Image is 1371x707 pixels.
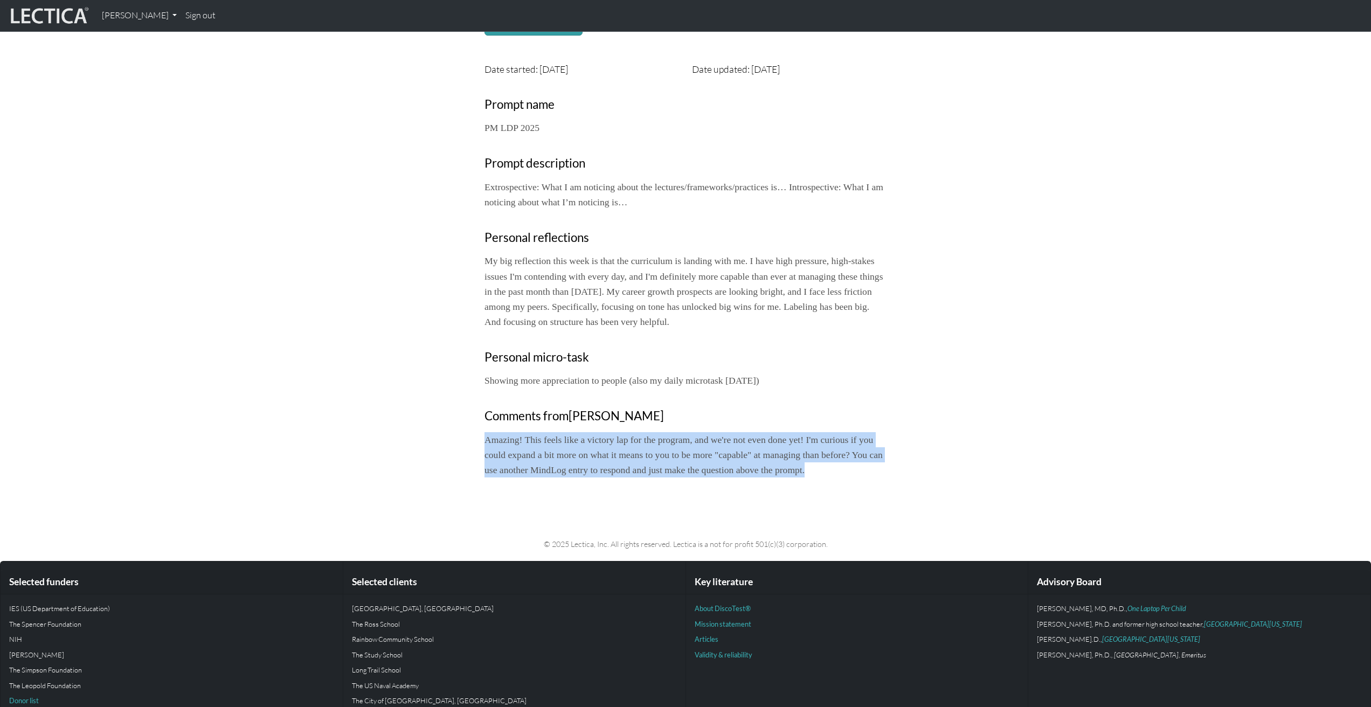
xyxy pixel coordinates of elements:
a: Donor list [9,696,39,705]
p: NIH [9,634,334,644]
div: Key literature [686,570,1028,594]
p: Extrospective: What I am noticing about the lectures/frameworks/practices is… Introspective: What... [484,179,887,210]
h3: Personal reflections [484,231,887,245]
p: [PERSON_NAME].D., [1037,634,1362,644]
a: Mission statement [695,620,751,628]
a: [GEOGRAPHIC_DATA][US_STATE] [1102,635,1200,643]
p: [PERSON_NAME], Ph.D. and former high school teacher, [1037,619,1362,629]
h3: Personal micro-task [484,350,887,365]
h3: Prompt name [484,98,887,112]
p: © 2025 Lectica, Inc. All rights reserved. Lectica is a not for profit 501(c)(3) corporation. [336,538,1035,550]
div: Advisory Board [1028,570,1370,594]
a: [PERSON_NAME] [98,4,181,27]
img: lecticalive [8,5,89,26]
p: Rainbow Community School [352,634,677,644]
p: Long Trail School [352,664,677,675]
div: Selected funders [1,570,343,594]
p: IES (US Department of Education) [9,603,334,614]
h3: Comments from [484,409,887,424]
p: The Spencer Foundation [9,619,334,629]
p: Showing more appreciation to people (also my daily microtask [DATE]) [484,373,887,388]
span: [DATE] [539,63,568,75]
em: , [GEOGRAPHIC_DATA], Emeritus [1111,650,1206,659]
label: Date started: [484,61,538,77]
p: The Ross School [352,619,677,629]
a: Validity & reliability [695,650,752,659]
a: Articles [695,635,718,643]
p: The City of [GEOGRAPHIC_DATA], [GEOGRAPHIC_DATA] [352,695,677,706]
div: Date updated: [DATE] [685,61,893,77]
a: [GEOGRAPHIC_DATA][US_STATE] [1204,620,1302,628]
span: [PERSON_NAME] [569,408,664,423]
div: Selected clients [343,570,685,594]
h3: Prompt description [484,156,887,171]
p: PM LDP 2025 [484,120,887,135]
p: Amazing! This feels like a victory lap for the program, and we're not even done yet! I'm curious ... [484,432,887,477]
p: The Simpson Foundation [9,664,334,675]
p: The US Naval Academy [352,680,677,691]
p: [PERSON_NAME] [9,649,334,660]
p: The Leopold Foundation [9,680,334,691]
p: My big reflection this week is that the curriculum is landing with me. I have high pressure, high... [484,253,887,329]
p: [PERSON_NAME], MD, Ph.D., [1037,603,1362,614]
p: [GEOGRAPHIC_DATA], [GEOGRAPHIC_DATA] [352,603,677,614]
a: Sign out [181,4,220,27]
a: One Laptop Per Child [1127,604,1186,613]
p: [PERSON_NAME], Ph.D. [1037,649,1362,660]
p: The Study School [352,649,677,660]
a: About DiscoTest® [695,604,751,613]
